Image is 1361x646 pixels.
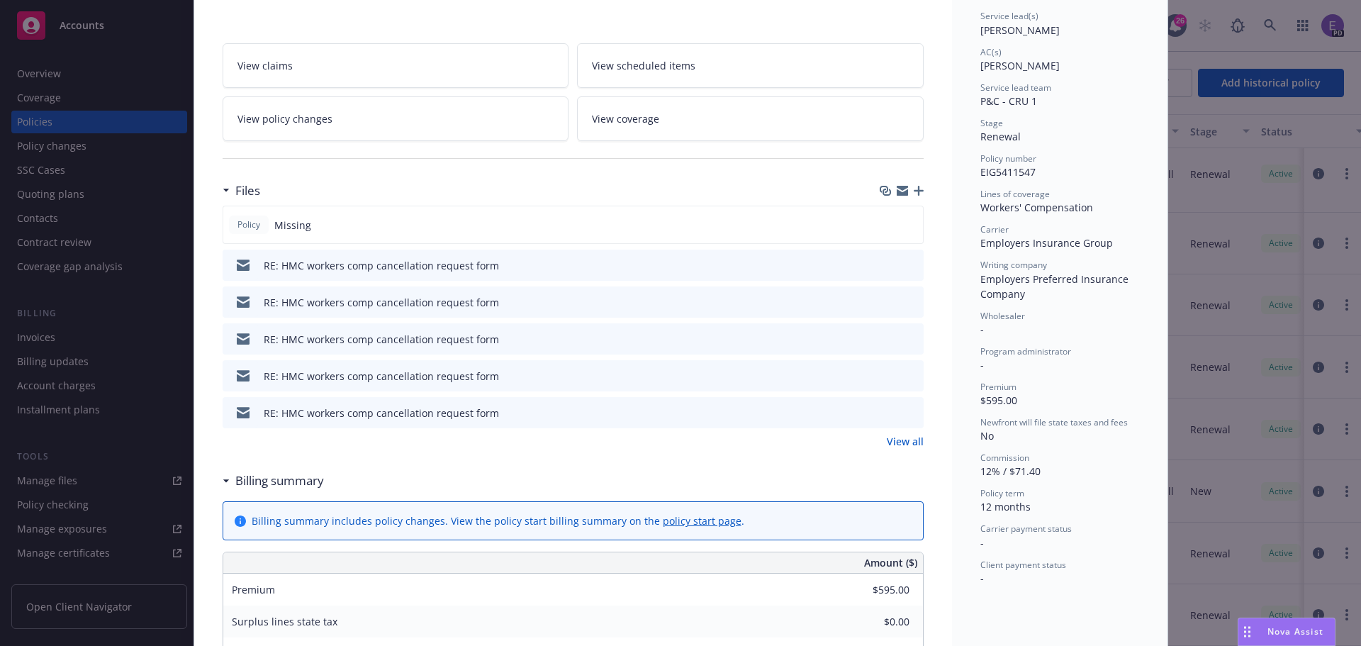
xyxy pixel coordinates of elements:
div: RE: HMC workers comp cancellation request form [264,295,499,310]
span: Policy term [980,487,1024,499]
span: Renewal [980,130,1021,143]
span: Surplus lines state tax [232,615,337,628]
span: Carrier [980,223,1009,235]
a: View policy changes [223,96,569,141]
h3: Files [235,182,260,200]
span: - [980,358,984,372]
span: View coverage [592,111,659,126]
button: preview file [905,406,918,421]
button: download file [883,369,894,384]
span: Premium [980,381,1016,393]
span: P&C - CRU 1 [980,94,1037,108]
div: Billing summary [223,472,324,490]
a: policy start page [663,514,741,528]
button: Nova Assist [1238,618,1335,646]
span: - [980,323,984,336]
span: View policy changes [237,111,332,126]
a: View all [887,434,924,449]
button: download file [883,332,894,347]
button: download file [883,406,894,421]
span: Wholesaler [980,310,1025,322]
span: Service lead team [980,82,1051,94]
div: Files [223,182,260,200]
span: $595.00 [980,394,1017,407]
span: Policy [235,218,263,231]
button: preview file [905,258,918,273]
button: preview file [905,295,918,310]
span: Carrier payment status [980,523,1072,535]
span: Employers Insurance Group [980,236,1113,250]
span: Nova Assist [1267,625,1323,637]
span: View scheduled items [592,58,695,73]
div: RE: HMC workers comp cancellation request form [264,258,499,273]
h3: Billing summary [235,472,324,490]
span: - [980,536,984,550]
a: View scheduled items [577,43,924,88]
span: Missing [274,218,311,233]
span: [PERSON_NAME] [980,59,1060,72]
span: Writing company [980,259,1047,271]
div: RE: HMC workers comp cancellation request form [264,332,499,347]
span: Client payment status [980,559,1066,571]
span: AC(s) [980,46,1002,58]
span: Service lead(s) [980,10,1038,22]
a: View coverage [577,96,924,141]
span: Program administrator [980,345,1071,357]
span: 12 months [980,500,1031,513]
span: EIG5411547 [980,165,1036,179]
span: Stage [980,117,1003,129]
span: Lines of coverage [980,188,1050,200]
span: Newfront will file state taxes and fees [980,416,1128,428]
input: 0.00 [826,579,918,601]
span: [PERSON_NAME] [980,23,1060,37]
button: preview file [905,369,918,384]
span: - [980,572,984,585]
a: View claims [223,43,569,88]
div: RE: HMC workers comp cancellation request form [264,369,499,384]
div: RE: HMC workers comp cancellation request form [264,406,499,421]
span: Commission [980,452,1029,464]
span: Workers' Compensation [980,201,1093,214]
button: download file [883,295,894,310]
button: download file [883,258,894,273]
button: preview file [905,332,918,347]
div: Drag to move [1238,618,1256,645]
input: 0.00 [826,611,918,633]
span: View claims [237,58,293,73]
span: Policy number [980,152,1036,165]
div: Billing summary includes policy changes. View the policy start billing summary on the . [252,513,744,528]
span: Premium [232,583,275,596]
span: Employers Preferred Insurance Company [980,272,1131,301]
span: No [980,429,994,442]
span: Amount ($) [864,555,917,570]
span: 12% / $71.40 [980,464,1041,478]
